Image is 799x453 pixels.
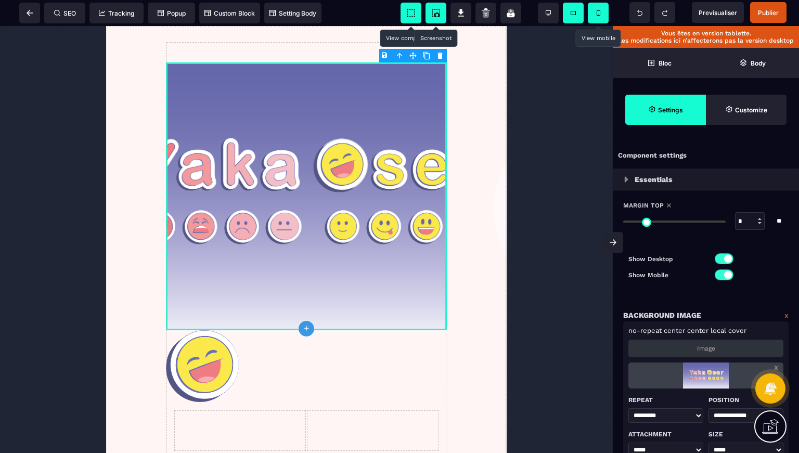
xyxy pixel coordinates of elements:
strong: Body [751,59,766,67]
span: cover [728,327,746,334]
span: no-repeat [628,327,662,334]
span: SEO [54,9,76,17]
p: Vous êtes en version tablette. [618,30,794,37]
span: Popup [158,9,186,17]
a: x [774,363,778,372]
span: Open Blocks [613,48,706,78]
p: Size [708,428,783,441]
span: Preview [692,2,744,23]
span: Setting Body [269,9,316,17]
span: Tracking [99,9,134,17]
span: Open Layer Manager [706,48,799,78]
strong: Settings [658,106,683,114]
p: Les modifications ici n’affecterons pas la version desktop [618,37,794,44]
strong: Bloc [659,59,672,67]
span: Settings [625,95,706,125]
span: center center [664,327,708,334]
img: 810c7f1d41a9c933ae1644cf8c9ad1ba_Emoji_8.png [60,304,133,376]
div: Component settings [613,146,799,166]
p: Show Desktop [628,254,706,264]
img: loading [624,176,628,183]
p: Image [697,345,715,352]
span: Screenshot [426,3,446,23]
strong: Customize [735,106,767,114]
p: Essentials [635,173,673,186]
p: Background Image [623,309,701,321]
span: Previsualiser [699,9,737,17]
span: Custom Block [204,9,255,17]
img: loading [675,363,737,389]
p: Attachment [628,428,703,441]
p: Position [708,394,783,406]
span: Publier [758,9,779,17]
span: local [711,327,726,334]
p: Repeat [628,394,703,406]
p: Show Mobile [628,270,706,280]
span: Open Style Manager [706,95,787,125]
span: View components [401,3,421,23]
span: Margin Top [623,201,664,210]
a: x [784,309,789,321]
